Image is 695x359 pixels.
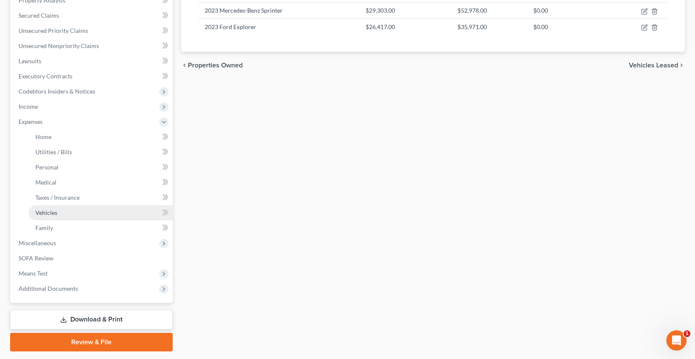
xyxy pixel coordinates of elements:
span: Taxes / Insurance [35,194,80,201]
span: Secured Claims [19,12,59,19]
a: Review & File [10,333,173,351]
span: Family [35,224,53,231]
span: Personal [35,163,59,171]
a: Taxes / Insurance [29,190,173,205]
td: $35,971.00 [451,19,527,35]
a: Home [29,129,173,145]
td: $0.00 [527,3,609,19]
span: Vehicles Leased [629,62,678,69]
i: chevron_left [181,62,188,69]
button: Vehicles Leased chevron_right [629,62,685,69]
span: Unsecured Priority Claims [19,27,88,34]
span: Utilities / Bills [35,148,72,155]
span: Executory Contracts [19,72,72,80]
button: chevron_left Properties Owned [181,62,243,69]
iframe: Intercom live chat [666,330,687,351]
td: 2023 Ford Explorer [198,19,359,35]
a: Unsecured Nonpriority Claims [12,38,173,54]
span: 1 [684,330,690,337]
a: Executory Contracts [12,69,173,84]
a: Unsecured Priority Claims [12,23,173,38]
span: Additional Documents [19,285,78,292]
a: Medical [29,175,173,190]
td: $29,303.00 [359,3,451,19]
span: Home [35,133,51,140]
a: Family [29,220,173,236]
td: $0.00 [527,19,609,35]
a: Download & Print [10,310,173,330]
td: $26,417.00 [359,19,451,35]
span: Miscellaneous [19,239,56,246]
a: Personal [29,160,173,175]
span: Unsecured Nonpriority Claims [19,42,99,49]
span: Vehicles [35,209,57,216]
td: $52,978.00 [451,3,527,19]
span: Means Test [19,270,48,277]
i: chevron_right [678,62,685,69]
span: Expenses [19,118,43,125]
span: Lawsuits [19,57,41,64]
a: Lawsuits [12,54,173,69]
a: Utilities / Bills [29,145,173,160]
span: Properties Owned [188,62,243,69]
span: SOFA Review [19,255,53,262]
a: SOFA Review [12,251,173,266]
a: Secured Claims [12,8,173,23]
span: Medical [35,179,56,186]
a: Vehicles [29,205,173,220]
span: Income [19,103,38,110]
td: 2023 Mercedes-Benz Sprinter [198,3,359,19]
span: Codebtors Insiders & Notices [19,88,95,95]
